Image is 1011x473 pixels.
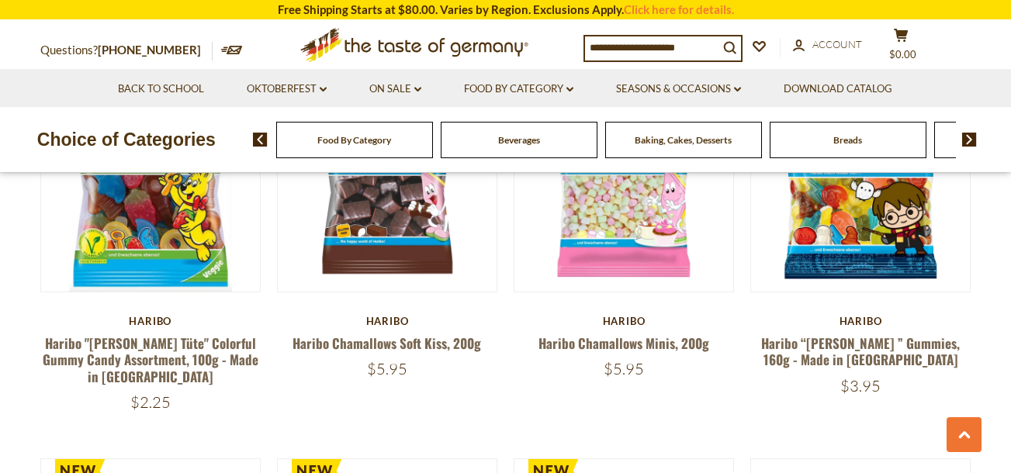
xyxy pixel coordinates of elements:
[962,133,977,147] img: next arrow
[889,48,916,60] span: $0.00
[278,72,497,292] img: Haribo Chamallows Soft Kiss, 200g
[98,43,201,57] a: [PHONE_NUMBER]
[812,38,862,50] span: Account
[784,81,892,98] a: Download Catalog
[751,72,971,292] img: Haribo “Harry Potter ” Gummies, 160g - Made in Germany
[247,81,327,98] a: Oktoberfest
[635,134,732,146] a: Baking, Cakes, Desserts
[118,81,204,98] a: Back to School
[498,134,540,146] a: Beverages
[367,359,407,378] span: $5.95
[317,134,391,146] a: Food By Category
[750,315,971,327] div: Haribo
[624,2,734,16] a: Click here for details.
[793,36,862,54] a: Account
[514,72,734,292] img: Haribo Chamallows Minis, 200g
[40,315,261,327] div: Haribo
[538,333,709,353] a: Haribo Chamallows Minis, 200g
[833,134,862,146] a: Breads
[464,81,573,98] a: Food By Category
[616,81,741,98] a: Seasons & Occasions
[878,28,925,67] button: $0.00
[43,333,258,386] a: Haribo "[PERSON_NAME] Tüte" Colorful Gummy Candy Assortment, 100g - Made in [GEOGRAPHIC_DATA]
[253,133,268,147] img: previous arrow
[604,359,644,378] span: $5.95
[369,81,421,98] a: On Sale
[293,333,481,353] a: Haribo Chamallows Soft Kiss, 200g
[761,333,960,369] a: Haribo “[PERSON_NAME] ” Gummies, 160g - Made in [GEOGRAPHIC_DATA]
[840,376,881,395] span: $3.95
[514,315,735,327] div: Haribo
[130,392,171,412] span: $2.25
[40,40,213,60] p: Questions?
[41,72,261,292] img: Haribo "Bunte Tüte" Colorful Gummy Candy Assortment, 100g - Made in Germany
[277,315,498,327] div: Haribo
